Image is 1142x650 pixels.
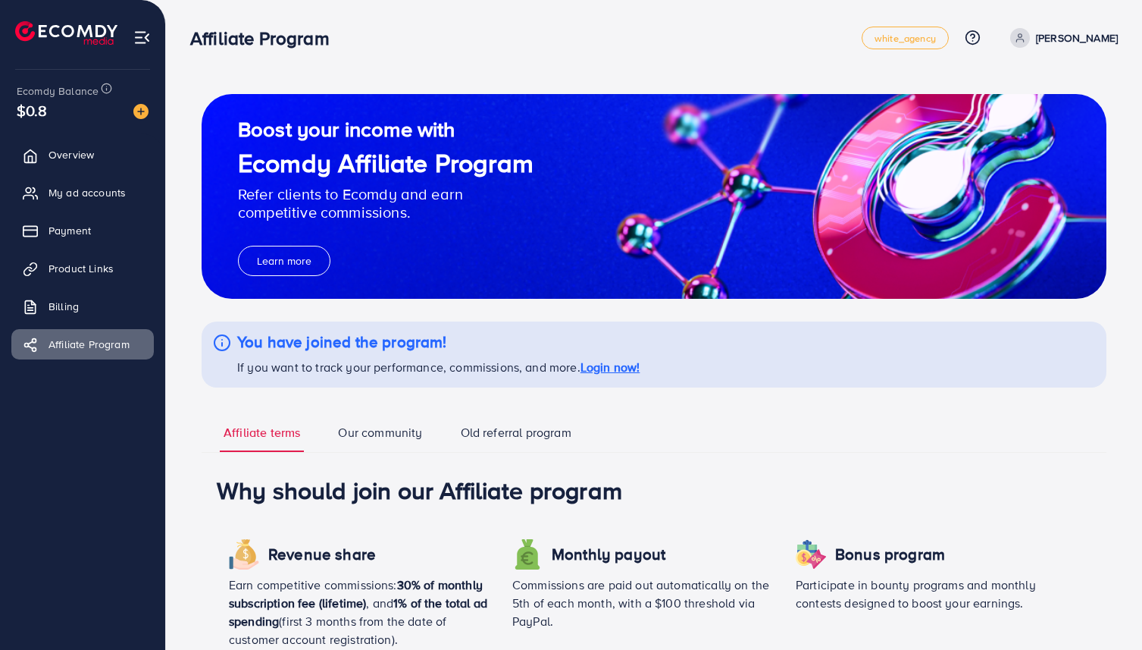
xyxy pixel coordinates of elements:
img: image [133,104,149,119]
span: , and [366,595,393,611]
h4: Revenue share [268,545,376,564]
span: Affiliate Program [48,337,130,352]
p: If you want to track your performance, commissions, and more. [237,358,640,376]
img: icon revenue share [512,539,543,570]
a: Affiliate terms [220,424,304,452]
h4: Monthly payout [552,545,665,564]
h1: Ecomdy Affiliate Program [238,148,533,179]
span: My ad accounts [48,185,126,200]
h2: Boost your income with [238,117,533,142]
span: Ecomdy Balance [17,83,99,99]
img: logo [15,21,117,45]
a: Overview [11,140,154,170]
iframe: Chat [1078,582,1131,639]
p: competitive commissions. [238,203,533,221]
span: Product Links [48,261,114,276]
h4: You have joined the program! [237,333,640,352]
img: icon revenue share [796,539,826,570]
span: Overview [48,147,94,162]
p: Participate in bounty programs and monthly contests designed to boost your earnings. [796,576,1055,612]
h1: Why should join our Affiliate program [217,476,1091,504]
span: 1% of the total ad spending [229,595,487,630]
a: Product Links [11,253,154,284]
a: [PERSON_NAME] [1004,28,1118,48]
img: guide [202,94,1106,299]
span: Payment [48,223,91,238]
a: Login now! [580,359,640,375]
p: Refer clients to Ecomdy and earn [238,185,533,203]
h4: Bonus program [835,545,945,564]
p: Commissions are paid out automatically on the 5th of each month, with a $100 threshold via PayPal. [512,576,771,630]
span: white_agency [874,33,936,43]
img: menu [133,29,151,46]
a: Payment [11,215,154,246]
a: Old referral program [457,424,575,452]
span: 30% of monthly subscription fee (lifetime) [229,576,483,611]
h3: Affiliate Program [190,27,342,49]
a: white_agency [862,27,949,49]
p: [PERSON_NAME] [1036,29,1118,47]
span: Billing [48,299,79,314]
a: Affiliate Program [11,329,154,360]
a: My ad accounts [11,177,154,208]
img: icon revenue share [229,539,259,570]
a: Billing [11,291,154,322]
p: Earn competitive commissions: (first 3 months from the date of customer account registration). [229,576,488,648]
span: $0.8 [17,99,48,121]
button: Learn more [238,246,330,276]
a: Our community [334,424,426,452]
